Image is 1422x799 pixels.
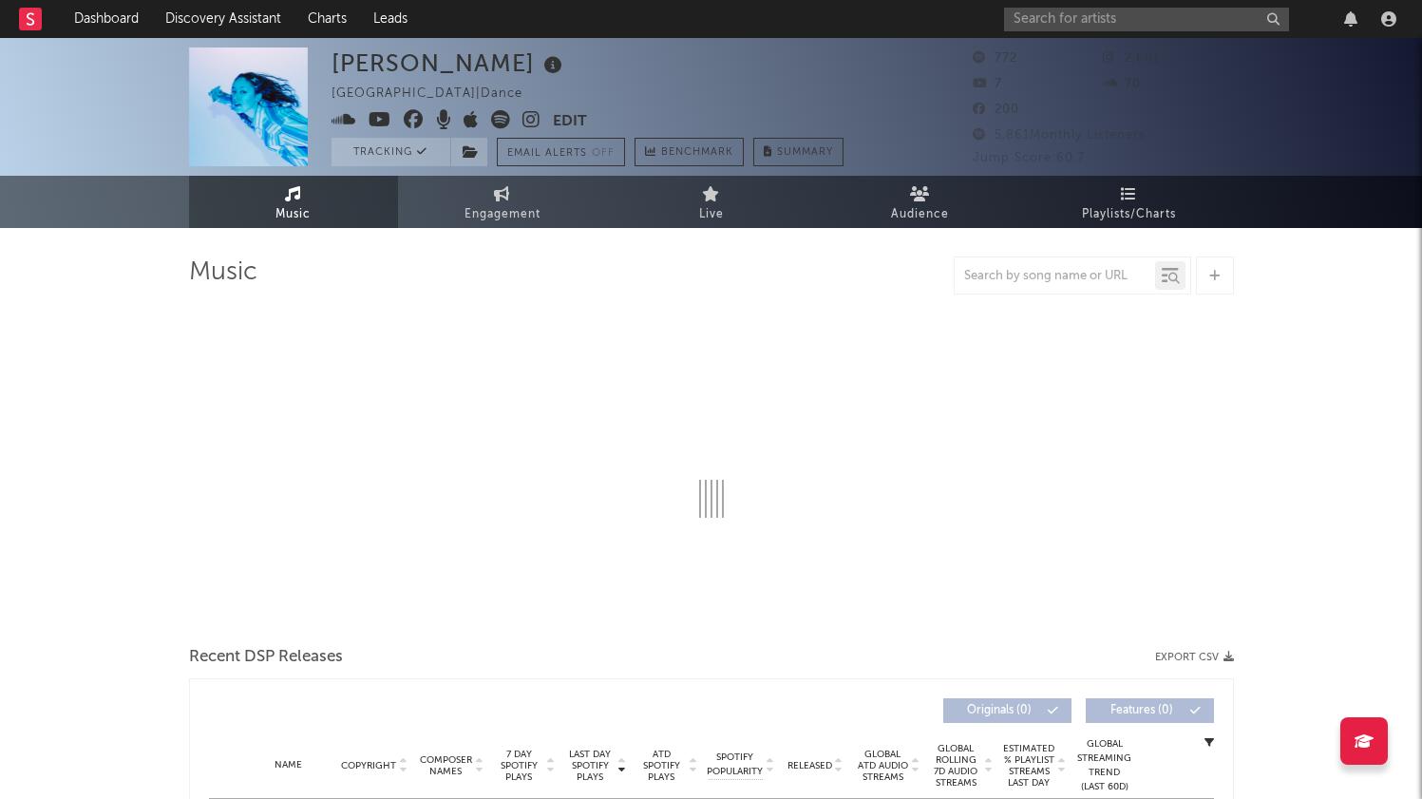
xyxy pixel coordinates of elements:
span: 7 Day Spotify Plays [494,749,544,783]
a: Benchmark [635,138,744,166]
div: Name [247,758,331,772]
button: Originals(0) [943,698,1071,723]
span: Composer Names [419,754,473,777]
span: 5,861 Monthly Listeners [973,129,1146,142]
span: Copyright [341,760,396,771]
span: 7 [973,78,1002,90]
a: Playlists/Charts [1025,176,1234,228]
span: Engagement [465,203,540,226]
span: Recent DSP Releases [189,646,343,669]
span: Live [699,203,724,226]
span: ATD Spotify Plays [636,749,687,783]
span: Playlists/Charts [1082,203,1176,226]
div: [PERSON_NAME] [332,48,567,79]
span: 200 [973,104,1019,116]
span: Spotify Popularity [707,751,763,779]
span: Features ( 0 ) [1098,705,1185,716]
span: Audience [891,203,949,226]
a: Music [189,176,398,228]
span: Originals ( 0 ) [956,705,1043,716]
span: Released [787,760,832,771]
a: Audience [816,176,1025,228]
span: Last Day Spotify Plays [565,749,616,783]
div: [GEOGRAPHIC_DATA] | Dance [332,83,544,105]
input: Search for artists [1004,8,1289,31]
button: Features(0) [1086,698,1214,723]
span: 772 [973,52,1017,65]
span: Benchmark [661,142,733,164]
div: Global Streaming Trend (Last 60D) [1076,737,1133,794]
span: Jump Score: 60.7 [973,152,1085,164]
button: Edit [553,110,587,134]
span: 70 [1103,78,1141,90]
span: Global Rolling 7D Audio Streams [930,743,982,789]
a: Engagement [398,176,607,228]
button: Export CSV [1155,652,1234,663]
em: Off [592,148,615,159]
button: Summary [753,138,844,166]
button: Email AlertsOff [497,138,625,166]
span: Global ATD Audio Streams [857,749,909,783]
span: 2,601 [1103,52,1160,65]
span: Estimated % Playlist Streams Last Day [1003,743,1055,789]
span: Summary [777,147,833,158]
a: Live [607,176,816,228]
input: Search by song name or URL [955,269,1155,284]
span: Music [275,203,311,226]
button: Tracking [332,138,450,166]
